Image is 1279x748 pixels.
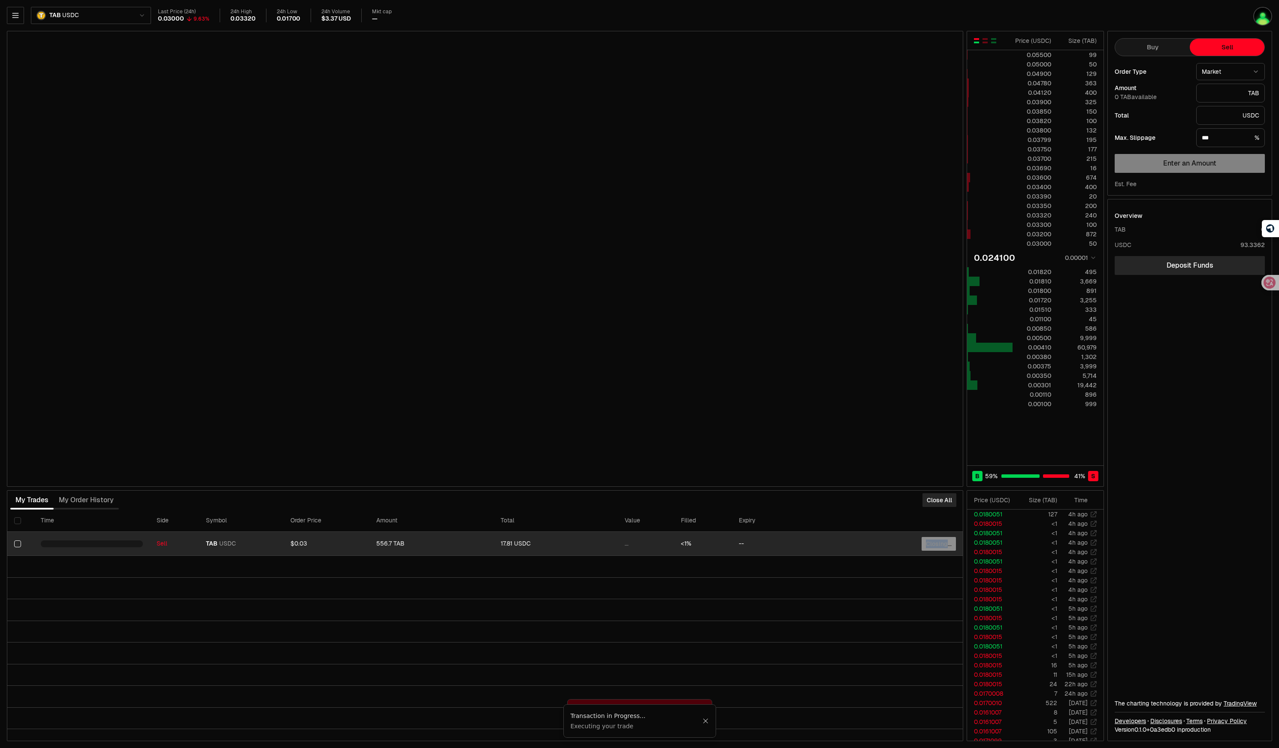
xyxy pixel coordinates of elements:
td: 0.0161007 [967,727,1017,736]
td: <1 [1017,576,1058,585]
div: 100 [1058,220,1097,229]
button: Select row [14,540,21,547]
a: Deposit Funds [1115,256,1265,275]
div: 0.01720 [1013,296,1051,305]
div: 0.03820 [1013,117,1051,125]
div: 0.00380 [1013,353,1051,361]
td: 0.0180051 [967,604,1017,613]
div: 0.04780 [1013,79,1051,87]
span: 59 % [985,472,998,480]
td: <1 [1017,632,1058,642]
div: 674 [1058,173,1097,182]
td: 0.0180051 [967,642,1017,651]
div: 24h High [230,9,256,15]
span: S [1091,472,1095,480]
div: 0.03800 [1013,126,1051,135]
time: 4h ago [1068,595,1088,603]
span: TAB [206,540,218,548]
div: Price ( USDC ) [974,496,1016,504]
time: 4h ago [1068,586,1088,594]
div: Est. Fee [1115,180,1137,188]
time: 22h ago [1064,680,1088,688]
div: 0.01810 [1013,277,1051,286]
div: 0.00100 [1013,400,1051,408]
div: 0.00410 [1013,343,1051,352]
time: 24h ago [1064,690,1088,697]
time: 5h ago [1068,624,1088,631]
td: 0.0180015 [967,566,1017,576]
div: 19,442 [1058,381,1097,389]
div: 0.01700 [277,15,301,23]
div: 0.01800 [1013,287,1051,295]
button: Show Buy and Sell Orders [973,37,980,44]
th: Order Price [284,510,370,532]
span: USDC [219,540,236,548]
th: Filled [674,510,732,532]
td: 0.0180015 [967,661,1017,670]
a: TradingView [1224,700,1257,707]
div: 129 [1058,69,1097,78]
div: 0.03850 [1013,107,1051,116]
div: % [1196,128,1265,147]
div: 0.024100 [974,252,1015,264]
td: <1 [1017,604,1058,613]
div: 93.3362 [1240,241,1265,249]
time: 5h ago [1068,633,1088,641]
div: 586 [1058,324,1097,333]
div: Version 0.1.0 + in production [1115,725,1265,734]
time: [DATE] [1069,709,1088,716]
div: Total [1115,112,1189,118]
td: 11 [1017,670,1058,679]
td: 5 [1017,717,1058,727]
button: Select all [14,517,21,524]
div: 50 [1058,239,1097,248]
div: Price ( USDC ) [1013,36,1051,45]
span: 41 % [1074,472,1085,480]
time: 4h ago [1068,558,1088,565]
th: Total [494,510,618,532]
td: 127 [1017,510,1058,519]
div: USDC [1196,106,1265,125]
span: USDC [62,12,79,19]
div: 0.03799 [1013,136,1051,144]
time: 4h ago [1068,529,1088,537]
div: 0.03600 [1013,173,1051,182]
td: <1 [1017,547,1058,557]
td: 0.0180051 [967,510,1017,519]
td: <1 [1017,566,1058,576]
time: 4h ago [1068,539,1088,546]
div: 3,999 [1058,362,1097,371]
button: Show Sell Orders Only [982,37,989,44]
div: 0.03750 [1013,145,1051,154]
time: [DATE] [1069,727,1088,735]
time: 15h ago [1066,671,1088,679]
span: B [975,472,980,480]
a: Privacy Policy [1207,717,1247,725]
div: 150 [1058,107,1097,116]
div: Size ( TAB ) [1024,496,1057,504]
div: TAB [1196,84,1265,103]
div: 0.00350 [1013,371,1051,380]
td: <1 [1017,585,1058,594]
td: <1 [1017,613,1058,623]
div: 0.04120 [1013,88,1051,97]
time: 5h ago [1068,661,1088,669]
time: 4h ago [1068,548,1088,556]
button: My Order History [54,492,119,509]
td: 0.0180051 [967,538,1017,547]
div: 325 [1058,98,1097,106]
div: 3,255 [1058,296,1097,305]
td: <1 [1017,538,1058,547]
time: [DATE] [1069,699,1088,707]
div: 0.03690 [1013,164,1051,172]
div: TAB [1115,225,1126,234]
button: Close [702,718,709,724]
div: Executing your trade [571,722,702,730]
div: 333 [1058,305,1097,314]
div: 896 [1058,390,1097,399]
div: Transaction in Progress... [571,712,702,720]
div: 891 [1058,287,1097,295]
div: 50 [1058,60,1097,69]
div: Overview [1115,211,1143,220]
td: 0.0180015 [967,670,1017,679]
